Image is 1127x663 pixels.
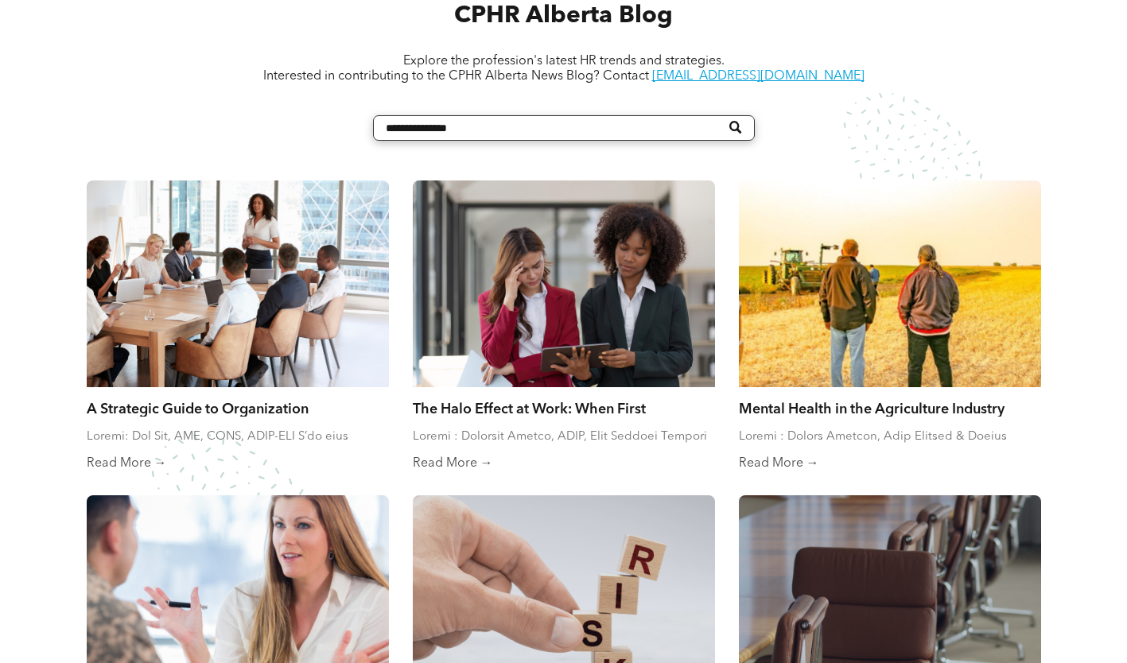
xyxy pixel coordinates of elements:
[373,115,755,141] input: Search
[739,399,1041,417] a: Mental Health in the Agriculture Industry
[454,4,520,28] span: CPHR
[413,428,715,444] div: Loremi : Dolorsit Ametco, ADIP, Elit Seddoei Tempori Ut lab etdo-magna aliqu en AD, mi venia quis...
[739,456,1041,471] a: Read More →
[403,55,725,68] span: Explore the profession's latest HR trends and strategies.
[263,70,649,83] span: Interested in contributing to the CPHR Alberta News Blog? Contact
[652,70,865,83] a: [EMAIL_ADDRESS][DOMAIN_NAME]
[87,456,389,471] a: Read More →
[413,399,715,417] a: The Halo Effect at Work: When First Impressions Cloud Fair Judgment
[413,456,715,471] a: Read More →
[87,428,389,444] div: Loremi: Dol Sit, AME, CONS, ADIP-ELI S’do eius temporin utl etdo ma aliquaeni adminimveniam quisn...
[526,4,673,28] span: Alberta Blog
[87,399,389,417] a: A Strategic Guide to Organization Restructuring, Part 1
[739,428,1041,444] div: Loremi : Dolors Ametcon, Adip Elitsed & Doeius Temporin Utlabo etdolo ma aliquaenimad minimvenia ...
